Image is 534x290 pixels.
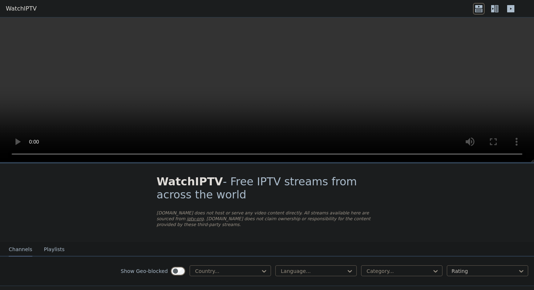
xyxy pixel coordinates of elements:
button: Playlists [44,243,65,257]
h1: - Free IPTV streams from across the world [157,175,377,201]
span: WatchIPTV [157,175,223,188]
p: [DOMAIN_NAME] does not host or serve any video content directly. All streams available here are s... [157,210,377,227]
a: WatchIPTV [6,4,37,13]
label: Show Geo-blocked [121,267,168,275]
button: Channels [9,243,32,257]
a: iptv-org [187,216,204,221]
